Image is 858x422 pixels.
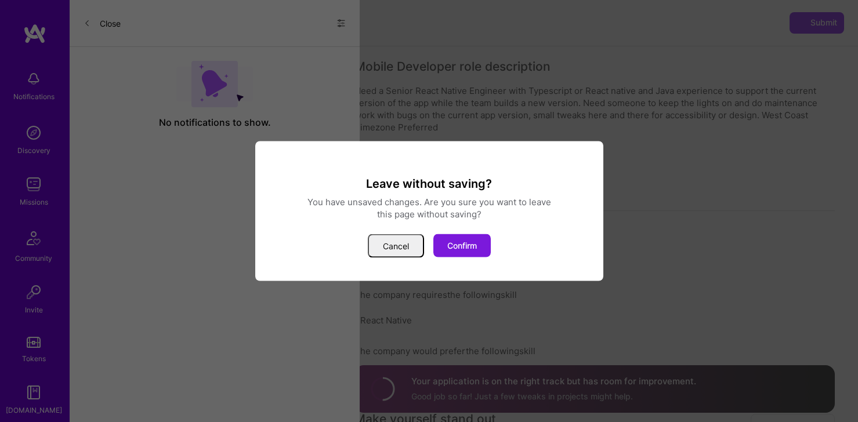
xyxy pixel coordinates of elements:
[269,176,589,191] h3: Leave without saving?
[433,234,491,257] button: Confirm
[255,141,603,281] div: modal
[368,234,424,258] button: Cancel
[269,208,589,220] div: this page without saving?
[269,196,589,208] div: You have unsaved changes. Are you sure you want to leave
